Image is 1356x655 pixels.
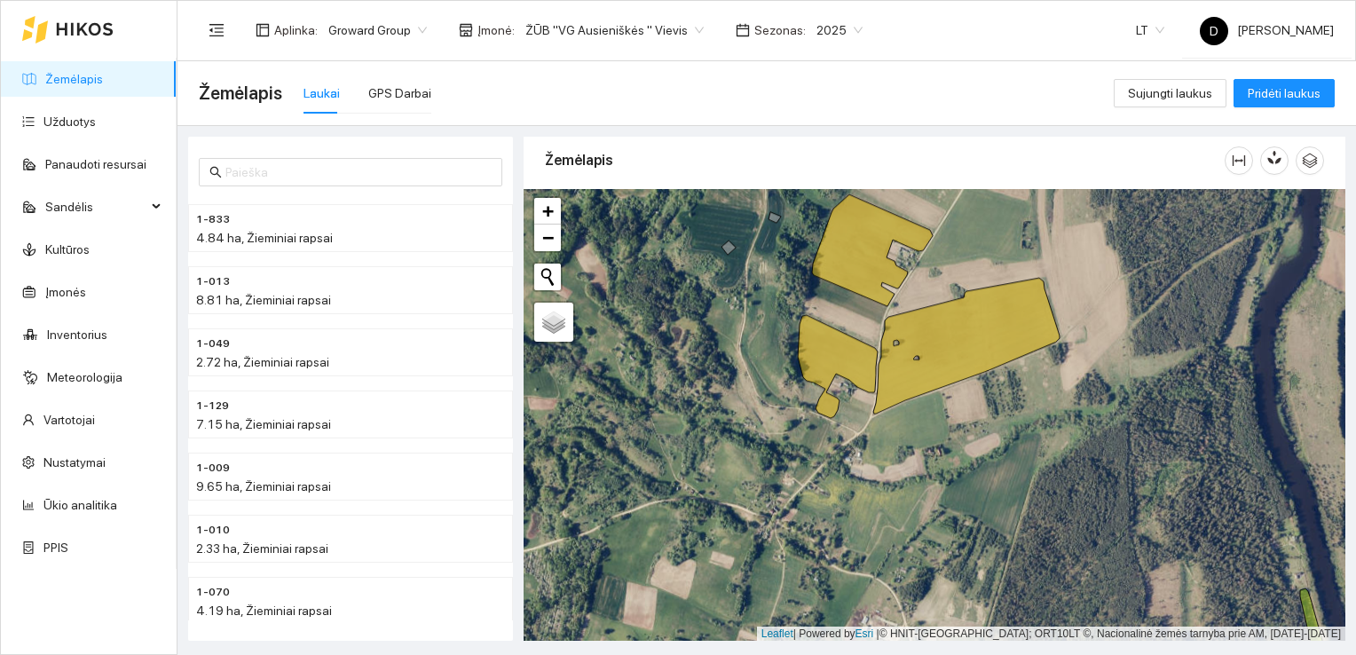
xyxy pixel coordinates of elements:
button: column-width [1225,146,1253,175]
button: Initiate a new search [534,264,561,290]
span: Sezonas : [754,20,806,40]
span: Žemėlapis [199,79,282,107]
a: Panaudoti resursai [45,157,146,171]
div: GPS Darbai [368,83,431,103]
span: 4.19 ha, Žieminiai rapsai [196,604,332,618]
span: Sujungti laukus [1128,83,1212,103]
span: 8.81 ha, Žieminiai rapsai [196,293,331,307]
a: Meteorologija [47,370,122,384]
span: 1-049 [196,335,230,352]
span: D [1210,17,1218,45]
span: 1-070 [196,584,230,601]
a: Esri [855,627,874,640]
span: menu-fold [209,22,225,38]
span: Pridėti laukus [1248,83,1321,103]
a: Užduotys [43,114,96,129]
a: Vartotojai [43,413,95,427]
span: 2.33 ha, Žieminiai rapsai [196,541,328,556]
span: Sandėlis [45,189,146,225]
span: 1-013 [196,273,230,290]
a: Ūkio analitika [43,498,117,512]
a: Sujungti laukus [1114,86,1226,100]
span: | [877,627,879,640]
span: 1-010 [196,522,230,539]
button: Pridėti laukus [1234,79,1335,107]
a: Zoom in [534,198,561,225]
span: 1-833 [196,211,230,228]
span: ŽŪB "VG Ausieniškės " Vievis [525,17,704,43]
span: Įmonė : [477,20,515,40]
a: Žemėlapis [45,72,103,86]
span: 4.84 ha, Žieminiai rapsai [196,231,333,245]
span: + [542,200,554,222]
input: Paieška [225,162,492,182]
span: layout [256,23,270,37]
div: Žemėlapis [545,135,1225,185]
a: Layers [534,303,573,342]
button: Sujungti laukus [1114,79,1226,107]
a: Zoom out [534,225,561,251]
a: Nustatymai [43,455,106,470]
span: Aplinka : [274,20,318,40]
span: calendar [736,23,750,37]
span: Groward Group [328,17,427,43]
span: 1-009 [196,460,230,477]
span: column-width [1226,154,1252,168]
a: PPIS [43,541,68,555]
a: Leaflet [761,627,793,640]
span: 2025 [816,17,863,43]
span: − [542,226,554,249]
span: 2.72 ha, Žieminiai rapsai [196,355,329,369]
span: [PERSON_NAME] [1200,23,1334,37]
a: Kultūros [45,242,90,256]
span: shop [459,23,473,37]
span: 1-129 [196,398,229,414]
div: | Powered by © HNIT-[GEOGRAPHIC_DATA]; ORT10LT ©, Nacionalinė žemės tarnyba prie AM, [DATE]-[DATE] [757,627,1345,642]
span: search [209,166,222,178]
a: Įmonės [45,285,86,299]
div: Laukai [304,83,340,103]
span: 7.15 ha, Žieminiai rapsai [196,417,331,431]
button: menu-fold [199,12,234,48]
span: 9.65 ha, Žieminiai rapsai [196,479,331,493]
a: Inventorius [47,327,107,342]
a: Pridėti laukus [1234,86,1335,100]
span: LT [1136,17,1164,43]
